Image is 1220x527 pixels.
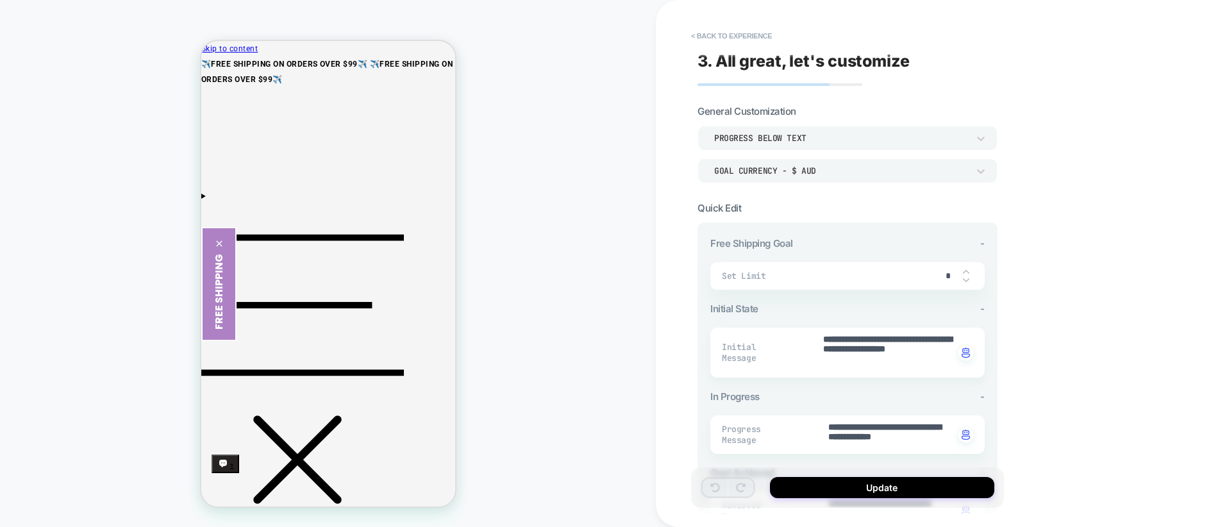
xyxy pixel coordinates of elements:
div: Progress Below Text [714,133,968,144]
img: edit with ai [962,347,970,358]
strong: FREE SHIPPING ON ORDERS OVER $99 [10,19,156,28]
span: In Progress [710,390,760,403]
span: General Customization [698,105,796,117]
span: Quick Edit [698,202,741,214]
button: Update [770,477,994,498]
span: - [980,390,985,403]
span: Progress Message [722,424,798,446]
div: Goal Currency - $ AUD [714,165,968,176]
span: Initial State [710,303,758,315]
span: - [980,237,985,249]
img: down [963,278,969,283]
button: < Back to experience [685,26,778,46]
span: Goal Achieved [710,467,774,479]
inbox-online-store-chat: Shopify online store chat [10,414,38,455]
span: - [980,303,985,315]
img: up [963,269,969,274]
span: 3. All great, let's customize [698,51,910,71]
span: - [980,467,985,479]
span: Initial Message [722,342,793,364]
span: Set Limit [722,271,935,281]
img: edit with ai [962,430,970,440]
span: Free Shipping Goal [710,237,793,249]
